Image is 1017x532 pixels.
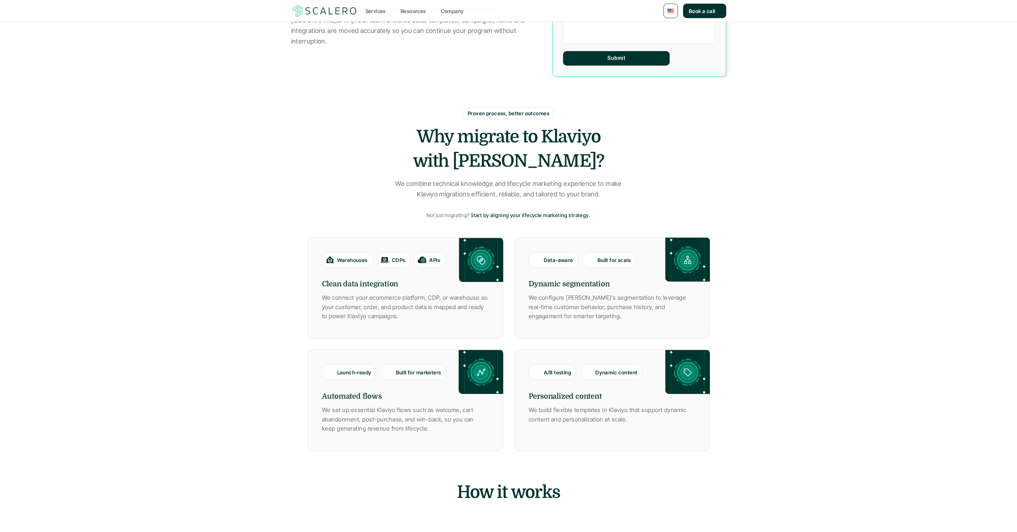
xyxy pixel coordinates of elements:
[401,7,426,15] p: Resources
[441,7,464,15] p: Company
[607,55,625,61] p: Submit
[337,369,372,376] p: Launch-ready
[470,211,590,219] p: Start by aligning your lifecycle marketing strategy.
[470,211,591,219] a: Start by aligning your lifecycle marketing strategy.
[391,179,627,200] p: We combine technical knowledge and lifecycle marketing experience to make Klaviyo migrations effi...
[426,211,469,220] p: Not just migrating?
[529,279,695,290] h6: Dynamic segmentation
[396,369,441,376] p: Built for marketers
[322,293,489,321] p: We connect your ecommerce platform, CDP, or warehouse so your customer, order, and product data i...
[291,5,527,46] p: We manage the full process of migrating your marketing program into [GEOGRAPHIC_DATA]. Our team e...
[598,256,631,264] p: Built for scale
[322,406,489,433] p: We set up essential Klaviyo flows such as welcome, cart abandonment, post-purchase, and win-back,...
[563,51,670,66] button: Submit
[529,406,695,424] p: We build flexible templates in Klaviyo that support dynamic content and personalization at scale.
[544,256,573,264] p: Data-aware
[322,279,489,290] h6: Clean data integration
[544,369,571,376] p: A/B testing
[392,256,405,264] p: CDPs
[322,391,489,402] h6: Automated flows
[400,480,617,504] h2: How it works
[291,4,358,18] img: Scalero company logo
[337,256,368,264] p: Warehouses
[529,391,695,402] h6: Personalized content
[683,4,726,18] a: Book a call
[365,7,386,15] p: Services
[529,293,695,321] p: We configure [PERSON_NAME]’s segmentation to leverage real-time customer behavior, purchase histo...
[400,125,617,173] h2: Why migrate to Klaviyo with [PERSON_NAME]?
[468,109,549,117] p: Proven process, better outcomes
[291,4,358,17] a: Scalero company logo
[595,369,637,376] p: Dynamic content
[429,256,440,264] p: APIs
[689,7,715,15] p: Book a call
